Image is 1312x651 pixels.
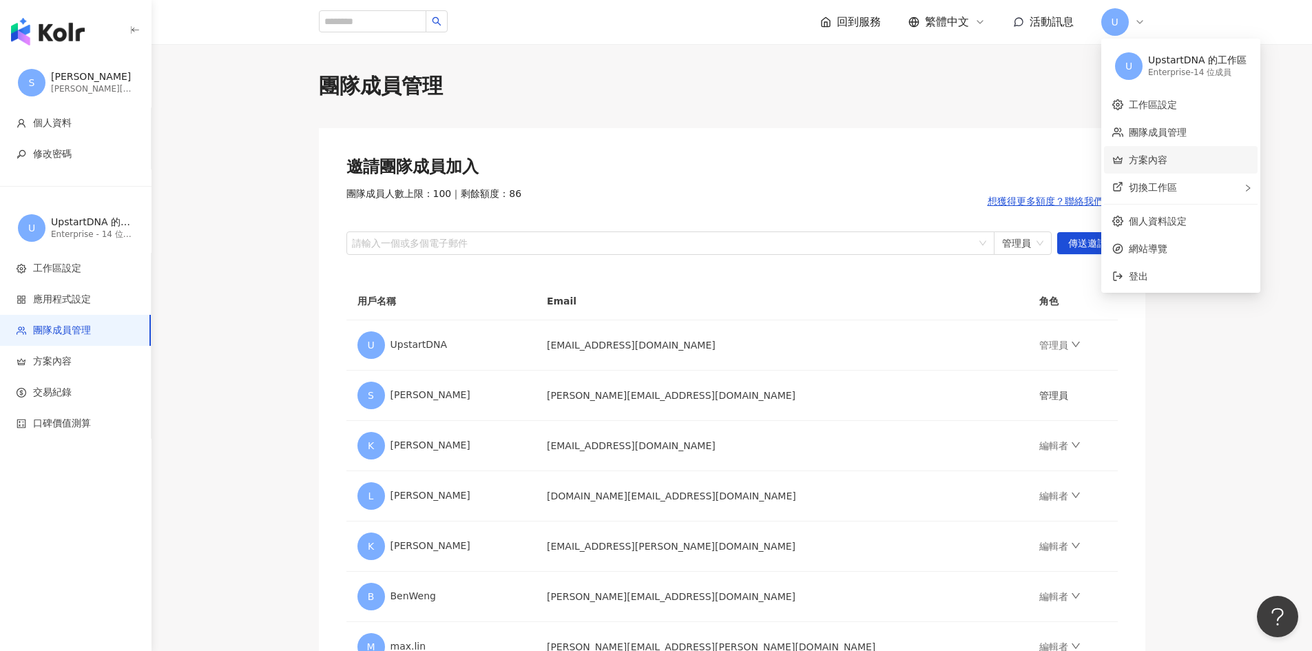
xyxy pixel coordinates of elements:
[1057,232,1118,254] button: 傳送邀請
[368,388,374,403] span: S
[33,386,72,400] span: 交易紀錄
[17,419,26,428] span: calculator
[346,282,536,320] th: 用戶名稱
[368,589,375,604] span: B
[536,371,1028,421] td: [PERSON_NAME][EMAIL_ADDRESS][DOMAIN_NAME]
[368,488,374,504] span: L
[1039,340,1081,351] a: 管理員
[17,149,26,159] span: key
[357,533,525,560] div: [PERSON_NAME]
[319,72,1145,101] div: 團隊成員管理
[1039,490,1081,502] a: 編輯者
[1068,233,1107,255] span: 傳送邀請
[367,338,374,353] span: U
[1244,184,1252,192] span: right
[368,539,374,554] span: K
[33,324,91,338] span: 團隊成員管理
[1028,282,1118,320] th: 角色
[28,220,35,236] span: U
[536,421,1028,471] td: [EMAIL_ADDRESS][DOMAIN_NAME]
[1129,241,1249,256] span: 網站導覽
[51,83,134,95] div: [PERSON_NAME][EMAIL_ADDRESS][DOMAIN_NAME]
[1071,340,1081,349] span: down
[925,14,969,30] span: 繁體中文
[1129,154,1167,165] a: 方案內容
[1148,54,1247,68] div: UpstartDNA 的工作區
[357,432,525,459] div: [PERSON_NAME]
[1129,216,1187,227] a: 個人資料設定
[1257,596,1298,637] iframe: Help Scout Beacon - Open
[837,14,881,30] span: 回到服務
[33,355,72,369] span: 方案內容
[51,70,134,84] div: [PERSON_NAME]
[17,388,26,397] span: dollar
[1129,271,1148,282] span: 登出
[51,229,134,240] div: Enterprise - 14 位成員
[357,382,525,409] div: [PERSON_NAME]
[357,482,525,510] div: [PERSON_NAME]
[51,216,134,229] div: UpstartDNA 的工作區
[536,572,1028,622] td: [PERSON_NAME][EMAIL_ADDRESS][DOMAIN_NAME]
[1030,15,1074,28] span: 活動訊息
[536,521,1028,572] td: [EMAIL_ADDRESS][PERSON_NAME][DOMAIN_NAME]
[1071,440,1081,450] span: down
[536,320,1028,371] td: [EMAIL_ADDRESS][DOMAIN_NAME]
[33,147,72,161] span: 修改密碼
[1071,490,1081,500] span: down
[1125,59,1132,74] span: U
[1039,440,1081,451] a: 編輯者
[17,295,26,304] span: appstore
[346,156,1118,179] div: 邀請團隊成員加入
[33,417,91,431] span: 口碑價值測算
[1111,14,1118,30] span: U
[17,118,26,128] span: user
[33,116,72,130] span: 個人資料
[820,14,881,30] a: 回到服務
[1039,591,1081,602] a: 編輯者
[536,282,1028,320] th: Email
[1071,591,1081,601] span: down
[1071,541,1081,550] span: down
[1129,99,1177,110] a: 工作區設定
[357,331,525,359] div: UpstartDNA
[33,262,81,276] span: 工作區設定
[1129,182,1177,193] span: 切換工作區
[368,438,374,453] span: K
[536,471,1028,521] td: [DOMAIN_NAME][EMAIL_ADDRESS][DOMAIN_NAME]
[33,293,91,307] span: 應用程式設定
[1039,541,1081,552] a: 編輯者
[432,17,441,26] span: search
[1071,641,1081,651] span: down
[346,187,522,215] span: 團隊成員人數上限：100 ｜ 剩餘額度：86
[357,583,525,610] div: BenWeng
[1002,232,1043,254] span: 管理員
[973,187,1118,215] button: 想獲得更多額度？聯絡我們
[29,75,35,90] span: S
[1129,127,1187,138] a: 團隊成員管理
[1028,371,1118,421] td: 管理員
[988,196,1103,207] span: 想獲得更多額度？聯絡我們
[11,18,85,45] img: logo
[1148,67,1247,79] div: Enterprise - 14 位成員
